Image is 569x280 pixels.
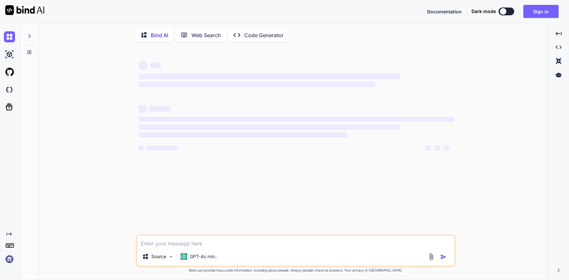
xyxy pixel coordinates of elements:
[150,63,161,68] span: ‌
[4,254,15,265] img: signin
[151,31,168,39] p: Bind AI
[139,132,347,138] span: ‌
[139,74,400,79] span: ‌
[139,105,146,113] span: ‌
[168,254,174,259] img: Pick Models
[4,31,15,42] img: chat
[4,49,15,60] img: ai-studio
[139,61,148,70] span: ‌
[426,145,431,151] span: ‌
[139,125,400,130] span: ‌
[190,253,217,260] p: GPT-4o min..
[191,31,221,39] p: Web Search
[4,66,15,78] img: githubLight
[4,84,15,95] img: darkCloudIdeIcon
[5,5,44,15] img: Bind AI
[139,145,144,151] span: ‌
[181,253,187,260] img: GPT-4o mini
[149,106,170,111] span: ‌
[440,254,447,260] img: icon
[139,82,375,87] span: ‌
[435,145,440,151] span: ‌
[139,117,454,122] span: ‌
[472,8,496,15] span: Dark mode
[444,145,449,151] span: ‌
[523,5,559,18] button: Sign in
[427,253,435,260] img: attachment
[136,268,456,273] p: Bind can provide inaccurate information, including about people. Always double-check its answers....
[151,253,166,260] p: Source
[146,145,178,151] span: ‌
[427,8,462,15] button: Documentation
[244,31,284,39] p: Code Generator
[427,9,462,14] span: Documentation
